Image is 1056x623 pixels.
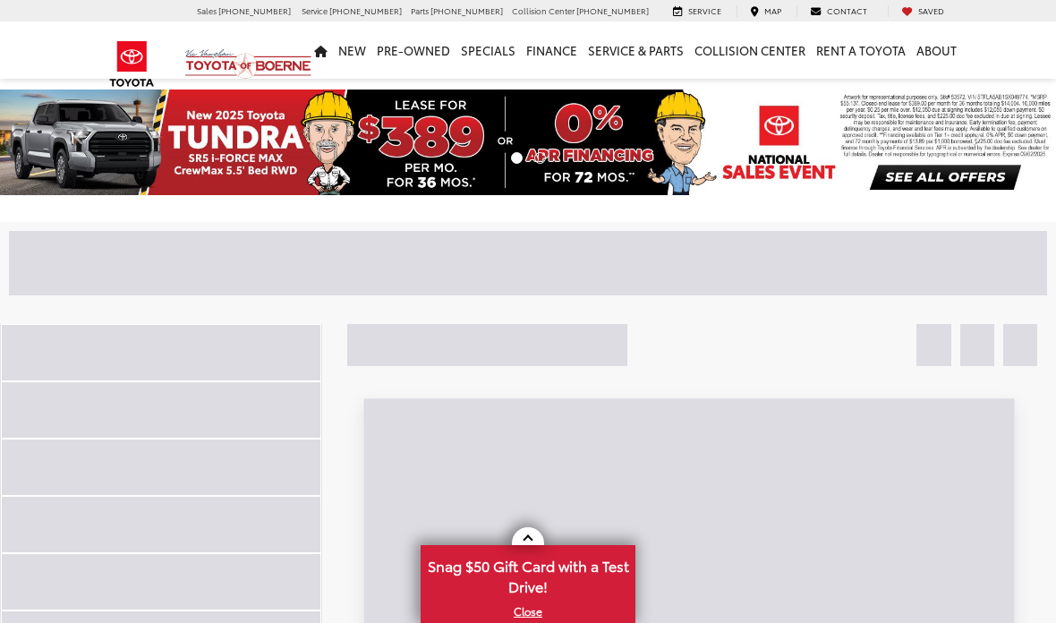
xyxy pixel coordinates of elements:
[918,4,944,16] span: Saved
[827,4,867,16] span: Contact
[796,5,881,17] a: Contact
[576,4,649,16] span: [PHONE_NUMBER]
[660,5,735,17] a: Service
[512,4,575,16] span: Collision Center
[98,35,166,93] img: Toyota
[422,547,634,602] span: Snag $50 Gift Card with a Test Drive!
[329,4,402,16] span: [PHONE_NUMBER]
[689,21,811,79] a: Collision Center
[184,48,312,80] img: Vic Vaughan Toyota of Boerne
[811,21,911,79] a: Rent a Toyota
[411,4,429,16] span: Parts
[456,21,521,79] a: Specials
[583,21,689,79] a: Service & Parts: Opens in a new tab
[197,4,217,16] span: Sales
[371,21,456,79] a: Pre-Owned
[333,21,371,79] a: New
[688,4,721,16] span: Service
[218,4,291,16] span: [PHONE_NUMBER]
[430,4,503,16] span: [PHONE_NUMBER]
[521,21,583,79] a: Finance
[302,4,328,16] span: Service
[911,21,962,79] a: About
[737,5,795,17] a: Map
[309,21,333,79] a: Home
[764,4,781,16] span: Map
[888,5,958,17] a: My Saved Vehicles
